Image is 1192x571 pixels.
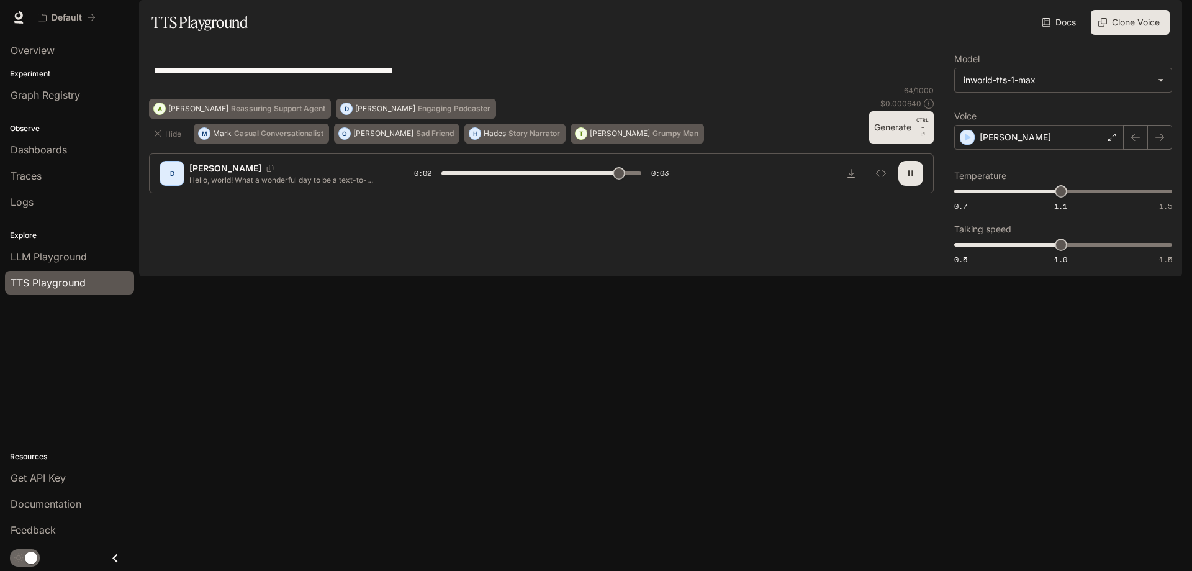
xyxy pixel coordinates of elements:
[261,165,279,172] button: Copy Voice ID
[189,175,384,185] p: Hello, world! What a wonderful day to be a text-to-speech model!
[341,99,352,119] div: D
[839,161,864,186] button: Download audio
[353,130,413,137] p: [PERSON_NAME]
[339,124,350,144] div: O
[980,131,1051,144] p: [PERSON_NAME]
[880,98,921,109] p: $ 0.000640
[416,130,454,137] p: Sad Friend
[199,124,210,144] div: M
[576,124,587,144] div: T
[869,111,934,144] button: GenerateCTRL +⏎
[484,130,506,137] p: Hades
[954,171,1006,180] p: Temperature
[154,99,165,119] div: A
[1091,10,1170,35] button: Clone Voice
[916,116,929,131] p: CTRL +
[194,124,329,144] button: MMarkCasual Conversationalist
[151,10,248,35] h1: TTS Playground
[336,99,496,119] button: D[PERSON_NAME]Engaging Podcaster
[189,162,261,175] p: [PERSON_NAME]
[1054,254,1067,265] span: 1.0
[52,12,82,23] p: Default
[904,85,934,96] p: 64 / 1000
[916,116,929,139] p: ⏎
[652,130,698,137] p: Grumpy Man
[964,74,1152,86] div: inworld-tts-1-max
[418,105,490,112] p: Engaging Podcaster
[954,225,1011,234] p: Talking speed
[149,99,331,119] button: A[PERSON_NAME]Reassuring Support Agent
[954,55,980,63] p: Model
[954,201,967,211] span: 0.7
[464,124,566,144] button: HHadesStory Narrator
[571,124,704,144] button: T[PERSON_NAME]Grumpy Man
[334,124,459,144] button: O[PERSON_NAME]Sad Friend
[590,130,650,137] p: [PERSON_NAME]
[954,112,977,121] p: Voice
[32,5,101,30] button: All workspaces
[869,161,893,186] button: Inspect
[508,130,560,137] p: Story Narrator
[1054,201,1067,211] span: 1.1
[168,105,228,112] p: [PERSON_NAME]
[231,105,325,112] p: Reassuring Support Agent
[469,124,481,144] div: H
[234,130,323,137] p: Casual Conversationalist
[162,163,182,183] div: D
[213,130,232,137] p: Mark
[355,105,415,112] p: [PERSON_NAME]
[149,124,189,144] button: Hide
[414,167,431,180] span: 0:02
[955,68,1172,92] div: inworld-tts-1-max
[1159,201,1172,211] span: 1.5
[1159,254,1172,265] span: 1.5
[954,254,967,265] span: 0.5
[651,167,669,180] span: 0:03
[1039,10,1081,35] a: Docs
